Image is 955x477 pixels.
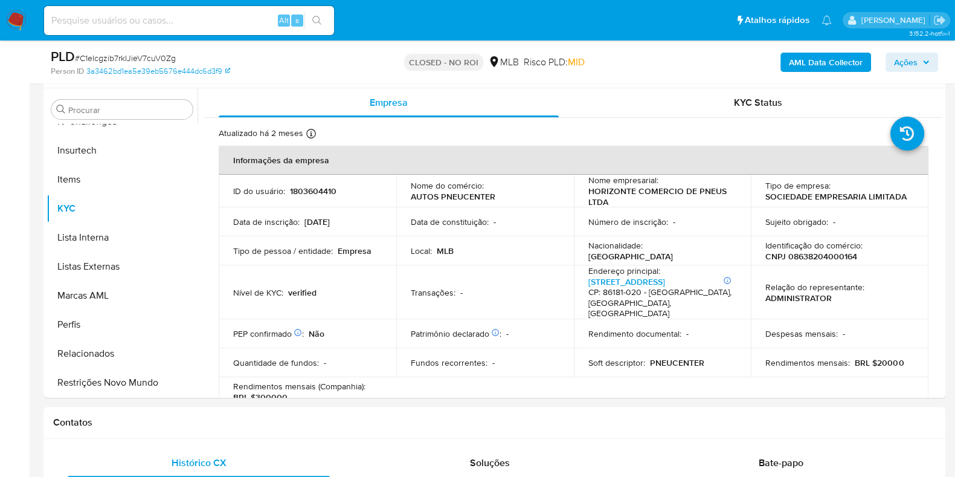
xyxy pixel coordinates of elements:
span: Atalhos rápidos [745,14,809,27]
b: Person ID [51,66,84,77]
p: Relação do representante : [765,282,864,293]
p: - [843,328,845,339]
h4: CP: 86181-020 - [GEOGRAPHIC_DATA], [GEOGRAPHIC_DATA], [GEOGRAPHIC_DATA] [588,287,732,319]
span: Empresa [370,96,408,109]
p: Rendimentos mensais : [765,357,850,368]
p: Local : [411,245,432,256]
p: Data de constituição : [411,216,489,227]
button: Procurar [56,105,66,114]
p: - [506,328,509,339]
button: Perfis [47,310,198,339]
p: BRL $20000 [855,357,904,368]
button: Items [47,165,198,194]
p: Tipo de pessoa / entidade : [233,245,333,256]
p: - [324,357,326,368]
p: [DATE] [304,216,330,227]
p: SOCIEDADE EMPRESARIA LIMITADA [765,191,906,202]
a: 3a3462bd1ea5e39eb5676e444dc6d3f9 [86,66,230,77]
span: Soluções [470,456,510,470]
p: Empresa [338,245,371,256]
span: Bate-papo [759,456,803,470]
span: Histórico CX [172,456,227,470]
p: CLOSED - NO ROI [404,54,483,71]
p: Patrimônio declarado : [411,328,501,339]
p: Não [309,328,324,339]
button: Lista Interna [47,223,198,252]
button: search-icon [304,12,329,29]
th: Informações da empresa [219,146,928,175]
p: Atualizado há 2 meses [219,128,303,139]
p: Data de inscrição : [233,216,300,227]
p: Transações : [411,287,455,298]
p: Rendimento documental : [588,328,681,339]
p: AUTOS PNEUCENTER [411,191,495,202]
p: magno.ferreira@mercadopago.com.br [861,15,929,26]
span: Risco PLD: [524,56,585,69]
button: Restrições Novo Mundo [47,368,198,397]
button: Marcas AML [47,281,198,310]
b: PLD [51,47,75,66]
p: PNEUCENTER [650,357,704,368]
p: Endereço principal : [588,265,660,276]
p: - [460,287,463,298]
p: Número de inscrição : [588,216,668,227]
span: MID [568,55,585,69]
p: Nível de KYC : [233,287,283,298]
p: verified [288,287,317,298]
b: AML Data Collector [789,53,863,72]
p: ADMINISTRATOR [765,293,832,303]
a: [STREET_ADDRESS] [588,276,665,288]
p: Fundos recorrentes : [411,357,487,368]
a: Notificações [822,15,832,25]
h1: Contatos [53,417,936,429]
p: Quantidade de fundos : [233,357,319,368]
p: - [492,357,495,368]
button: Relacionados [47,339,198,368]
div: MLB [488,56,519,69]
p: - [833,216,835,227]
p: Soft descriptor : [588,357,645,368]
button: Ações [886,53,938,72]
span: # C1eIcgzib7rkIJieV7cuV0Zg [75,52,176,64]
span: Ações [894,53,918,72]
button: KYC [47,194,198,223]
p: - [673,216,675,227]
p: Identificação do comércio : [765,240,863,251]
button: Listas Externas [47,252,198,281]
button: AML Data Collector [780,53,871,72]
p: 1803604410 [290,186,336,196]
p: ID do usuário : [233,186,285,196]
p: Nome do comércio : [411,180,484,191]
p: Nome empresarial : [588,175,658,186]
p: CNPJ 08638204000164 [765,251,857,262]
input: Procurar [68,105,188,115]
span: s [295,15,299,26]
input: Pesquise usuários ou casos... [44,13,334,28]
p: Rendimentos mensais (Companhia) : [233,381,365,392]
p: Nacionalidade : [588,240,643,251]
p: - [494,216,496,227]
p: [GEOGRAPHIC_DATA] [588,251,673,262]
span: KYC Status [734,96,782,109]
span: 3.152.2-hotfix-1 [908,28,949,38]
p: BRL $300000 [233,392,288,403]
button: Insurtech [47,136,198,165]
p: HORIZONTE COMERCIO DE PNEUS LTDA [588,186,732,207]
p: - [686,328,689,339]
p: Sujeito obrigado : [765,216,828,227]
p: PEP confirmado : [233,328,304,339]
p: MLB [437,245,454,256]
p: Despesas mensais : [765,328,838,339]
span: Alt [279,15,289,26]
p: Tipo de empresa : [765,180,831,191]
a: Sair [933,14,946,27]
